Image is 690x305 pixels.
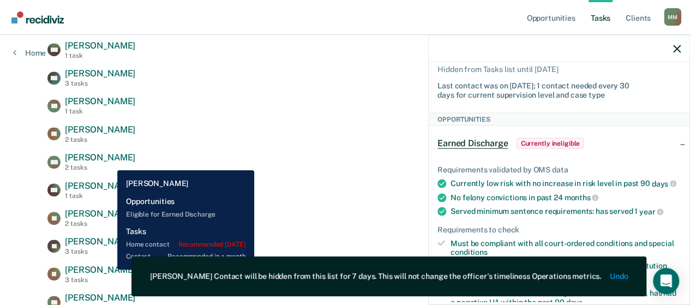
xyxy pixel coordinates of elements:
div: Must be compliant with all court-ordered conditions and special [451,238,681,257]
div: 2 tasks [65,136,135,143]
span: conditions [451,248,488,256]
img: Recidiviz [11,11,64,23]
span: [PERSON_NAME] [65,68,135,79]
button: Profile dropdown button [664,8,681,26]
div: [PERSON_NAME] Contact will be hidden from this list for 7 days. This will not change the officer'... [150,272,601,281]
button: Undo [610,272,628,281]
span: Earned Discharge [437,138,508,149]
div: 3 tasks [65,276,135,284]
span: months [564,193,598,202]
div: Hidden from Tasks list until [DATE] [437,62,558,77]
div: 1 task [65,107,135,115]
span: [PERSON_NAME] [65,124,135,135]
div: 2 tasks [65,164,135,171]
div: Served minimum sentence requirements: has served 1 [451,207,681,217]
div: M M [664,8,681,26]
span: [PERSON_NAME] [65,208,135,219]
div: Opportunities [429,112,689,125]
span: [PERSON_NAME] [65,265,135,275]
span: [PERSON_NAME] [65,236,135,247]
span: days [651,179,676,188]
div: Earned DischargeCurrently ineligible [429,126,689,161]
span: [PERSON_NAME] [65,181,135,191]
span: [PERSON_NAME] [65,152,135,163]
span: [PERSON_NAME] [65,96,135,106]
span: [PERSON_NAME] [65,292,135,303]
a: Home [13,48,46,58]
div: Requirements validated by OMS data [437,165,681,175]
span: Currently ineligible [517,138,584,149]
div: No felony convictions in past 24 [451,193,681,202]
div: Currently low risk with no increase in risk level in past 90 [451,179,681,189]
div: Last contact was on [DATE]; 1 contact needed every 30 days for current supervision level and case... [437,77,640,100]
div: 1 task [65,52,135,59]
div: Requirements to check [437,225,681,234]
div: 1 task [65,192,135,200]
span: year [639,207,663,216]
div: 2 tasks [65,220,135,228]
span: fines/fees/restitution [591,261,667,270]
div: 3 tasks [65,80,135,87]
div: Open Intercom Messenger [653,268,679,294]
span: [PERSON_NAME] [65,40,135,51]
div: 3 tasks [65,248,135,255]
